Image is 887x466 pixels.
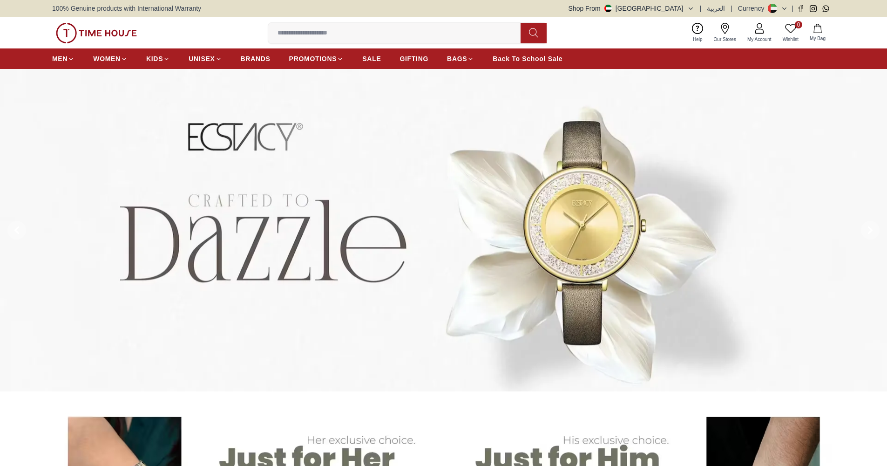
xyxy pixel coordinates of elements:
span: | [792,4,793,13]
a: Instagram [810,5,817,12]
span: My Account [744,36,775,43]
button: Shop From[GEOGRAPHIC_DATA] [569,4,694,13]
span: KIDS [146,54,163,63]
a: MEN [52,50,74,67]
button: My Bag [804,22,831,44]
button: العربية [707,4,725,13]
span: Help [689,36,706,43]
a: PROMOTIONS [289,50,344,67]
span: MEN [52,54,68,63]
a: Our Stores [708,21,742,45]
a: UNISEX [189,50,222,67]
span: BAGS [447,54,467,63]
a: WOMEN [93,50,128,67]
a: Back To School Sale [493,50,562,67]
a: BRANDS [241,50,271,67]
span: UNISEX [189,54,215,63]
span: My Bag [806,35,829,42]
span: 100% Genuine products with International Warranty [52,4,201,13]
a: BAGS [447,50,474,67]
span: BRANDS [241,54,271,63]
span: | [700,4,702,13]
a: Facebook [797,5,804,12]
span: | [731,4,732,13]
span: 0 [795,21,802,28]
span: WOMEN [93,54,121,63]
span: SALE [362,54,381,63]
span: PROMOTIONS [289,54,337,63]
span: Wishlist [779,36,802,43]
span: Our Stores [710,36,740,43]
a: Help [687,21,708,45]
img: United Arab Emirates [604,5,612,12]
a: GIFTING [399,50,428,67]
a: SALE [362,50,381,67]
a: KIDS [146,50,170,67]
span: Back To School Sale [493,54,562,63]
a: 0Wishlist [777,21,804,45]
a: Whatsapp [822,5,829,12]
img: ... [56,23,137,43]
span: GIFTING [399,54,428,63]
div: Currency [738,4,768,13]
